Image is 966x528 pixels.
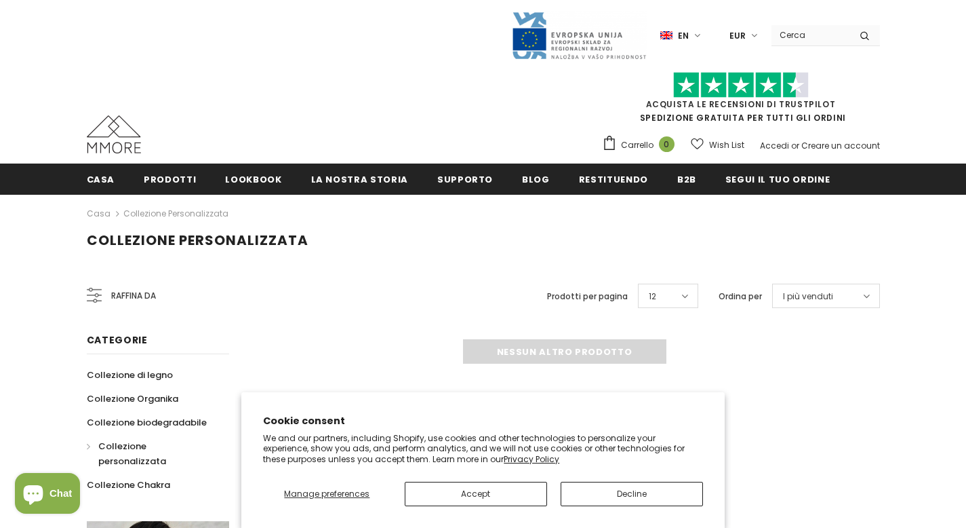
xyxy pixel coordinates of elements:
span: Wish List [709,138,744,152]
a: Javni Razpis [511,29,647,41]
button: Manage preferences [263,482,390,506]
img: Javni Razpis [511,11,647,60]
span: Collezione Chakra [87,478,170,491]
a: Casa [87,164,115,194]
button: Accept [405,482,547,506]
a: Wish List [691,133,744,157]
a: Restituendo [579,164,648,194]
span: SPEDIZIONE GRATUITA PER TUTTI GLI ORDINI [602,78,880,124]
a: Segui il tuo ordine [725,164,830,194]
inbox-online-store-chat: Shopify online store chat [11,473,84,517]
a: Collezione Chakra [87,473,170,497]
a: Casa [87,206,110,222]
button: Decline [561,482,703,506]
span: Carrello [621,138,653,152]
span: Raffina da [111,288,156,303]
img: i-lang-1.png [660,30,672,41]
a: Acquista le recensioni di TrustPilot [646,98,836,110]
a: supporto [437,164,493,194]
h2: Cookie consent [263,414,703,428]
a: Collezione personalizzata [123,208,228,219]
span: Manage preferences [284,488,369,499]
a: Collezione di legno [87,363,173,387]
span: supporto [437,173,493,186]
span: or [791,140,799,151]
a: B2B [677,164,696,194]
a: Accedi [760,140,789,151]
span: Categorie [87,333,148,347]
label: Prodotti per pagina [547,290,628,303]
span: EUR [729,29,746,43]
span: Prodotti [144,173,196,186]
a: La nostra storia [311,164,408,194]
span: La nostra storia [311,173,408,186]
span: Collezione personalizzata [87,231,308,250]
label: Ordina per [719,290,762,303]
span: B2B [677,173,696,186]
span: Lookbook [225,173,281,186]
span: 0 [659,136,675,152]
span: Collezione personalizzata [98,440,166,468]
span: Restituendo [579,173,648,186]
span: Collezione di legno [87,369,173,381]
a: Collezione Organika [87,387,178,411]
span: I più venduti [783,290,833,303]
a: Collezione personalizzata [87,434,214,473]
img: Casi MMORE [87,115,141,153]
input: Search Site [771,25,849,45]
a: Collezione biodegradabile [87,411,207,434]
a: Carrello 0 [602,135,681,155]
span: Collezione biodegradabile [87,416,207,429]
span: Casa [87,173,115,186]
a: Creare un account [801,140,880,151]
img: Fidati di Pilot Stars [673,72,809,98]
span: Blog [522,173,550,186]
span: 12 [649,290,656,303]
p: We and our partners, including Shopify, use cookies and other technologies to personalize your ex... [263,433,703,465]
span: Segui il tuo ordine [725,173,830,186]
a: Lookbook [225,164,281,194]
span: en [678,29,689,43]
a: Prodotti [144,164,196,194]
span: Collezione Organika [87,392,178,405]
a: Blog [522,164,550,194]
a: Privacy Policy [504,453,559,465]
